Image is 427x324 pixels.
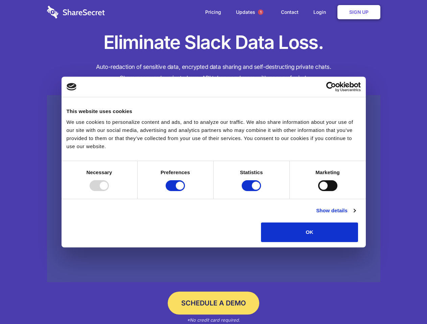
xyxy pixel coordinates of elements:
em: *No credit card required. [187,317,240,323]
div: This website uses cookies [67,107,361,115]
div: We use cookies to personalize content and ads, and to analyze our traffic. We also share informat... [67,118,361,151]
a: Show details [316,207,355,215]
a: Contact [274,2,305,23]
strong: Statistics [240,169,263,175]
strong: Preferences [161,169,190,175]
strong: Necessary [87,169,112,175]
a: Login [307,2,336,23]
a: Pricing [198,2,228,23]
strong: Marketing [315,169,340,175]
a: Usercentrics Cookiebot - opens in a new window [302,82,361,92]
span: 1 [258,9,263,15]
img: logo-wordmark-white-trans-d4663122ce5f474addd5e946df7df03e33cb6a1c49d2221995e7729f52c070b2.svg [47,6,105,19]
h4: Auto-redaction of sensitive data, encrypted data sharing and self-destructing private chats. Shar... [47,61,380,84]
button: OK [261,222,358,242]
img: logo [67,83,77,90]
a: Schedule a Demo [168,292,259,315]
h1: Eliminate Slack Data Loss. [47,30,380,55]
a: Sign Up [337,5,380,19]
a: Wistia video thumbnail [47,95,380,282]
